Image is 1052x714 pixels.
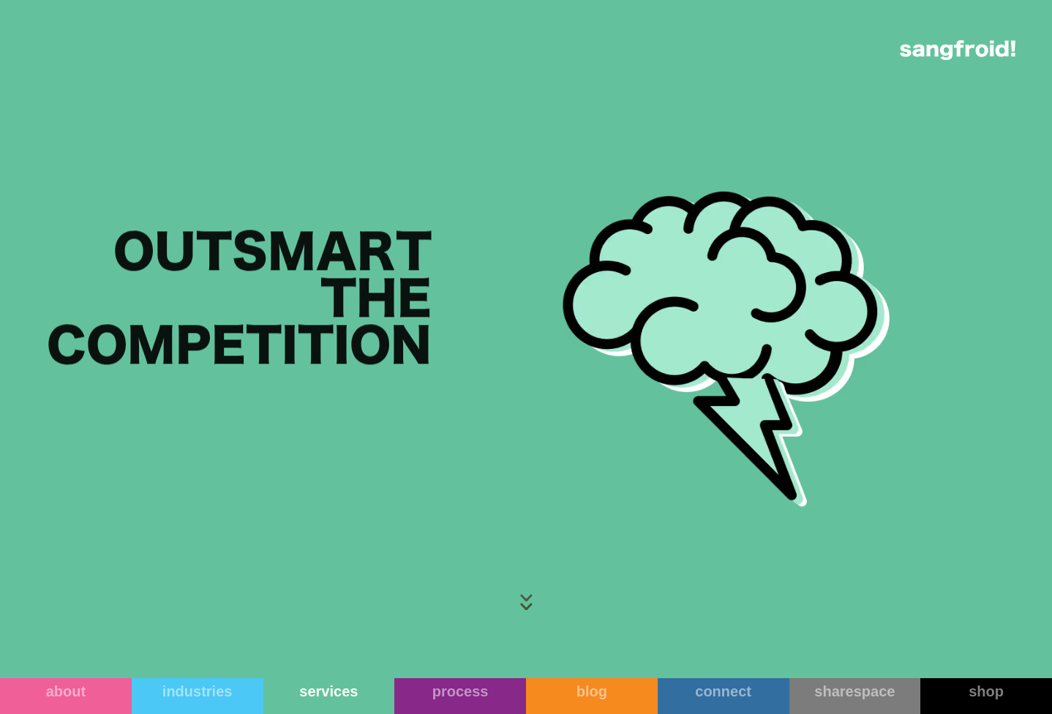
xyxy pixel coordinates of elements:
a: services [263,678,395,714]
a: blog [526,678,658,714]
a: sharespace [789,678,921,714]
div: process [394,683,526,700]
div: industries [132,683,263,700]
a: process [394,678,526,714]
div: connect [658,683,789,700]
div: shop [920,683,1052,700]
a: connect [658,678,789,714]
div: sharespace [789,683,921,700]
a: industries [132,678,263,714]
div: services [263,683,395,700]
div: blog [526,683,658,700]
img: logo [900,40,1015,60]
a: shop [920,678,1052,714]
